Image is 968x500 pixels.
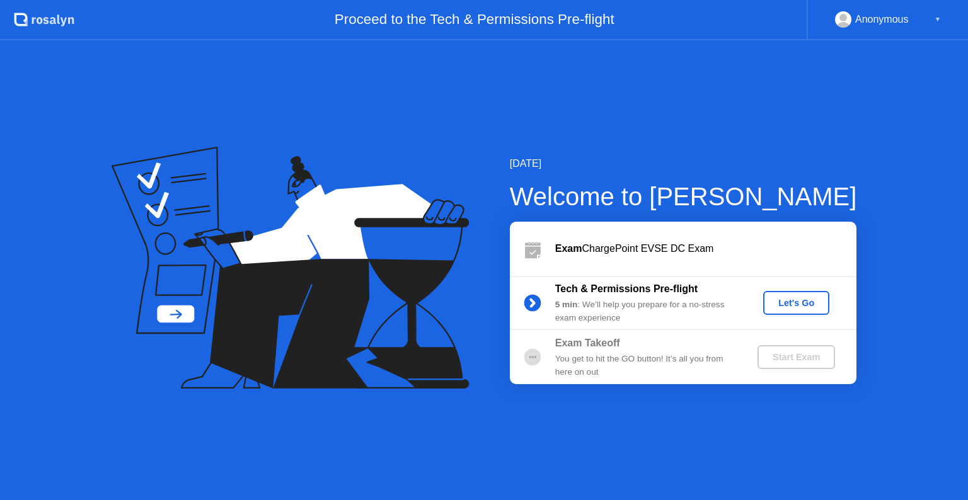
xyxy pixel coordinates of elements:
b: Exam [555,243,582,254]
div: Welcome to [PERSON_NAME] [510,178,857,215]
div: : We’ll help you prepare for a no-stress exam experience [555,298,737,324]
div: Start Exam [763,352,830,362]
div: ChargePoint EVSE DC Exam [555,241,856,256]
button: Start Exam [758,345,835,369]
div: ▼ [935,11,941,28]
div: You get to hit the GO button! It’s all you from here on out [555,353,737,378]
b: Exam Takeoff [555,338,620,348]
b: 5 min [555,300,578,309]
div: [DATE] [510,156,857,171]
div: Let's Go [768,298,824,308]
b: Tech & Permissions Pre-flight [555,283,698,294]
div: Anonymous [855,11,909,28]
button: Let's Go [763,291,829,315]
